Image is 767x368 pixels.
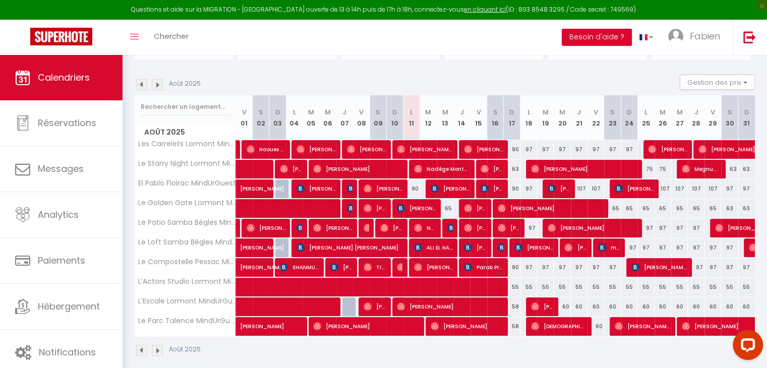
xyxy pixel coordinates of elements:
div: 90 [504,140,520,159]
th: 30 [721,95,738,140]
span: [PERSON_NAME] [347,199,352,218]
span: [PERSON_NAME] [PERSON_NAME] [464,218,486,237]
th: 08 [353,95,370,140]
span: Megnum Gurung [682,159,721,178]
abbr: J [694,107,698,117]
abbr: V [359,107,364,117]
span: V. Haenen [347,179,352,198]
div: 97 [554,140,570,159]
span: Le Compostelle Pessac MindUrGuest [137,258,238,266]
span: L’Actors Studio Lormont MindUrGuest [137,278,238,285]
div: 65 [671,199,688,218]
abbr: D [392,107,397,117]
span: meyer veronique [598,238,620,257]
span: Les Carrelets Lormont MindUrGuest [137,140,238,148]
span: [PERSON_NAME] [380,218,402,237]
iframe: LiveChat chat widget [725,326,767,368]
div: 97 [621,140,637,159]
abbr: V [476,107,481,117]
abbr: D [627,107,632,117]
div: 55 [671,278,688,296]
th: 07 [336,95,353,140]
span: [PERSON_NAME] [615,179,654,198]
span: [PERSON_NAME] [313,159,402,178]
div: 107 [587,179,604,198]
span: [DEMOGRAPHIC_DATA][PERSON_NAME] [531,317,586,336]
abbr: V [711,107,715,117]
div: 90 [403,179,420,198]
div: 60 [554,297,570,316]
div: 97 [721,179,738,198]
span: L’Escale Lormont MindUrGuest [137,297,238,305]
th: 21 [571,95,587,140]
abbr: L [410,107,413,117]
a: Chercher [146,20,196,55]
div: 65 [704,199,721,218]
span: Hébergement [38,300,100,313]
span: [PERSON_NAME] [464,238,486,257]
span: [PERSON_NAME] [364,179,402,198]
span: [PERSON_NAME] [514,238,553,257]
div: 60 [637,297,654,316]
div: 97 [571,258,587,277]
div: 97 [554,258,570,277]
span: [PERSON_NAME] [280,159,302,178]
span: [PERSON_NAME] [347,140,386,159]
span: Août 2025 [135,125,235,140]
abbr: D [509,107,514,117]
span: Analytics [38,208,79,221]
span: [PERSON_NAME] [240,312,333,331]
span: [PERSON_NAME] [481,179,503,198]
a: [PERSON_NAME] [236,238,253,258]
div: 97 [520,258,537,277]
div: 58 [504,297,520,316]
span: Haoues Seniguer [247,140,285,159]
abbr: V [594,107,598,117]
div: 60 [604,297,621,316]
p: Août 2025 [169,345,201,354]
div: 97 [604,258,621,277]
span: Calendriers [38,71,90,84]
img: Super Booking [30,28,92,45]
div: 55 [655,278,671,296]
th: 18 [520,95,537,140]
div: 55 [688,278,704,296]
span: [PERSON_NAME] [297,179,335,198]
span: [PERSON_NAME] [364,199,386,218]
abbr: D [275,107,280,117]
div: 97 [520,140,537,159]
div: 60 [671,297,688,316]
div: 107 [655,179,671,198]
abbr: L [644,107,647,117]
span: [PERSON_NAME] [364,297,386,316]
div: 60 [655,297,671,316]
th: 15 [470,95,487,140]
abbr: M [559,107,565,117]
div: 97 [520,179,537,198]
abbr: S [493,107,498,117]
abbr: M [442,107,448,117]
div: 65 [688,199,704,218]
div: 97 [655,238,671,257]
th: 27 [671,95,688,140]
span: [PERSON_NAME] [481,159,503,178]
span: ALI EL HAIRECH [414,238,453,257]
div: 97 [671,219,688,237]
span: [PERSON_NAME] [548,179,570,198]
div: 97 [587,140,604,159]
div: 97 [671,238,688,257]
span: Le Parc Talence MindUrGuest [137,317,238,325]
div: 97 [520,219,537,237]
button: Gestion des prix [680,75,755,90]
div: 60 [571,297,587,316]
span: [PERSON_NAME] [364,218,369,237]
div: 60 [621,297,637,316]
div: 63 [738,160,755,178]
abbr: S [610,107,615,117]
div: 65 [604,199,621,218]
th: 22 [587,95,604,140]
div: 97 [721,258,738,277]
div: 90 [504,258,520,277]
span: [PERSON_NAME] [240,253,286,272]
span: Messages [38,162,84,175]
